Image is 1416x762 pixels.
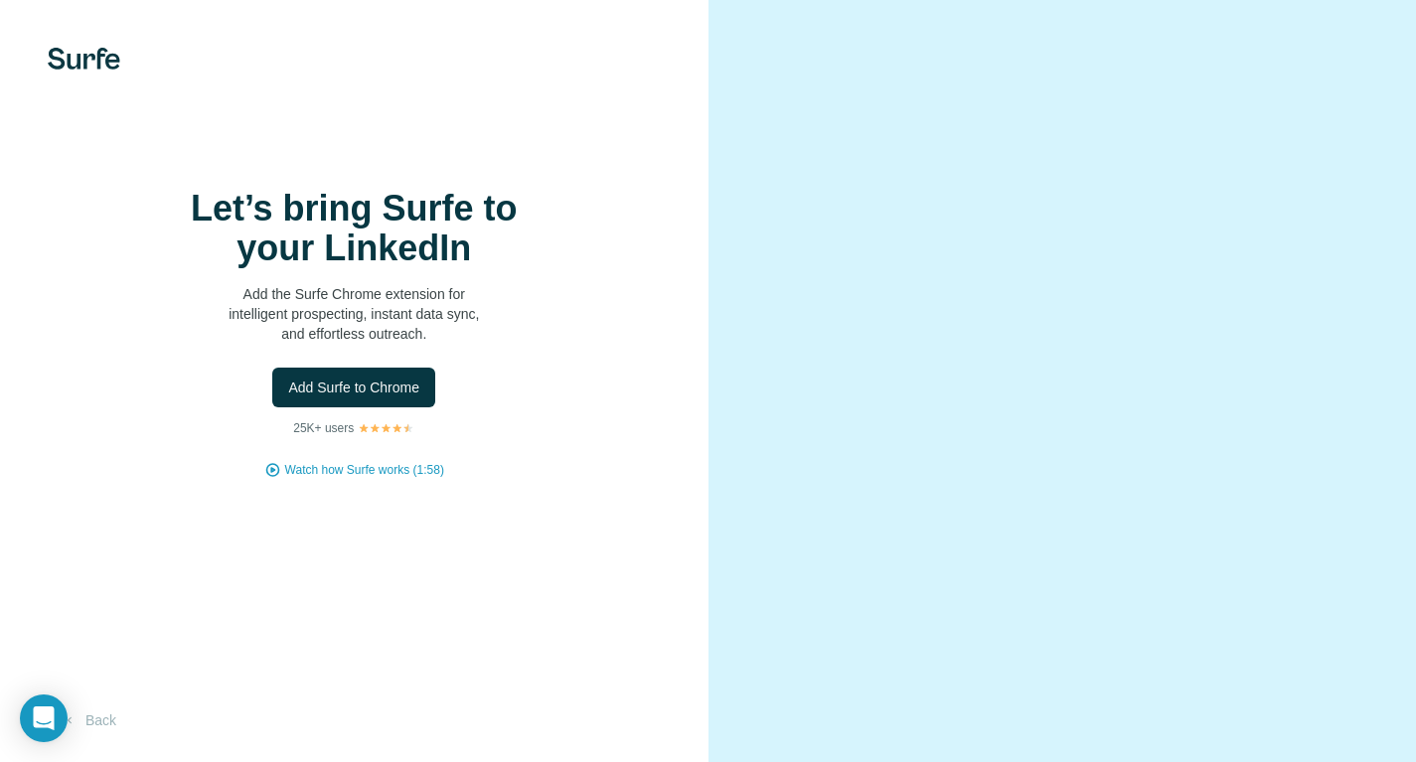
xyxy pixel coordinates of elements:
[285,461,444,479] button: Watch how Surfe works (1:58)
[293,419,354,437] p: 25K+ users
[358,422,414,434] img: Rating Stars
[48,702,130,738] button: Back
[288,378,419,397] span: Add Surfe to Chrome
[155,284,552,344] p: Add the Surfe Chrome extension for intelligent prospecting, instant data sync, and effortless out...
[20,694,68,742] div: Open Intercom Messenger
[272,368,435,407] button: Add Surfe to Chrome
[155,189,552,268] h1: Let’s bring Surfe to your LinkedIn
[48,48,120,70] img: Surfe's logo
